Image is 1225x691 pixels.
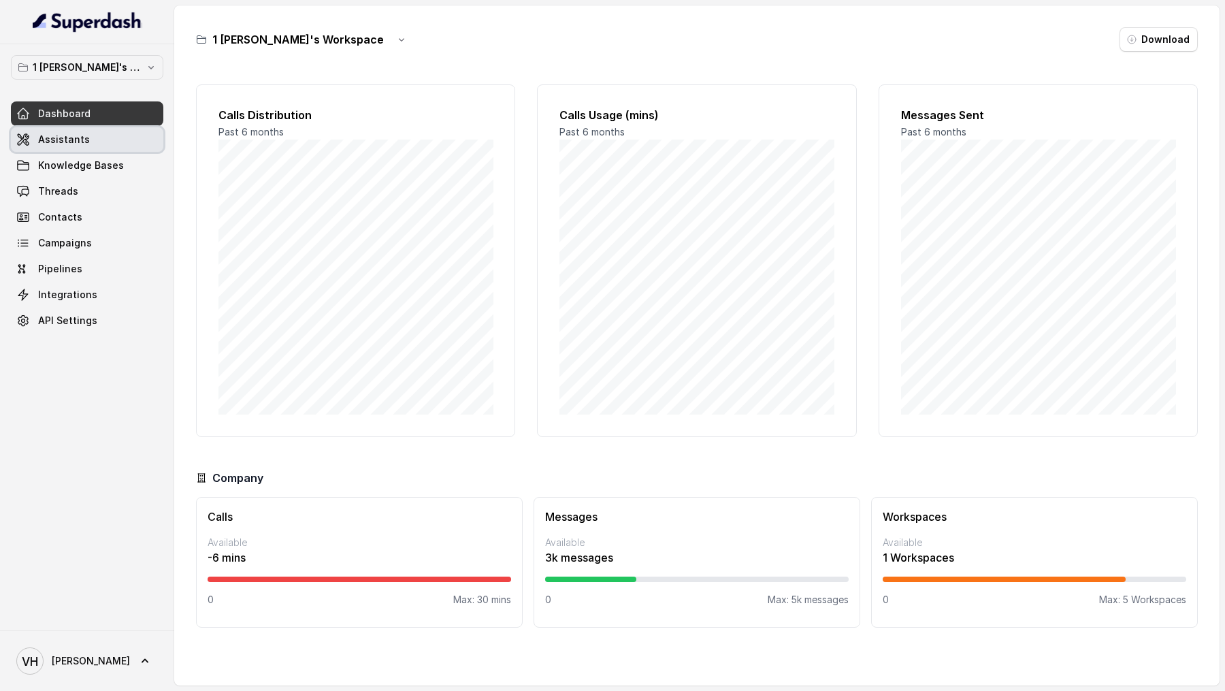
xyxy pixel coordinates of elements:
p: Max: 5k messages [768,593,849,607]
span: Dashboard [38,107,91,120]
a: Knowledge Bases [11,153,163,178]
span: Threads [38,184,78,198]
span: Past 6 months [901,126,966,138]
button: Download [1120,27,1198,52]
h3: 1 [PERSON_NAME]'s Workspace [212,31,384,48]
span: Integrations [38,288,97,302]
a: Integrations [11,283,163,307]
span: Past 6 months [218,126,284,138]
p: 0 [545,593,551,607]
p: 1 [PERSON_NAME]'s Workspace [33,59,142,76]
a: [PERSON_NAME] [11,642,163,680]
p: 1 Workspaces [883,549,1186,566]
h2: Messages Sent [901,107,1175,123]
h3: Workspaces [883,509,1186,525]
span: Knowledge Bases [38,159,124,172]
p: 0 [208,593,214,607]
h3: Calls [208,509,511,525]
p: 3k messages [545,549,849,566]
a: Threads [11,179,163,204]
span: API Settings [38,314,97,327]
a: API Settings [11,308,163,333]
h2: Calls Distribution [218,107,493,123]
span: Assistants [38,133,90,146]
p: Max: 5 Workspaces [1099,593,1186,607]
h3: Messages [545,509,849,525]
a: Dashboard [11,101,163,126]
span: Past 6 months [559,126,625,138]
h2: Calls Usage (mins) [559,107,834,123]
p: Available [883,536,1186,549]
text: VH [22,654,38,669]
p: -6 mins [208,549,511,566]
a: Contacts [11,205,163,229]
p: Available [208,536,511,549]
h3: Company [212,470,263,486]
span: Pipelines [38,262,82,276]
span: [PERSON_NAME] [52,654,130,668]
button: 1 [PERSON_NAME]'s Workspace [11,55,163,80]
p: Max: 30 mins [453,593,511,607]
a: Campaigns [11,231,163,255]
p: 0 [883,593,889,607]
img: light.svg [33,11,142,33]
span: Contacts [38,210,82,224]
a: Assistants [11,127,163,152]
a: Pipelines [11,257,163,281]
p: Available [545,536,849,549]
span: Campaigns [38,236,92,250]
